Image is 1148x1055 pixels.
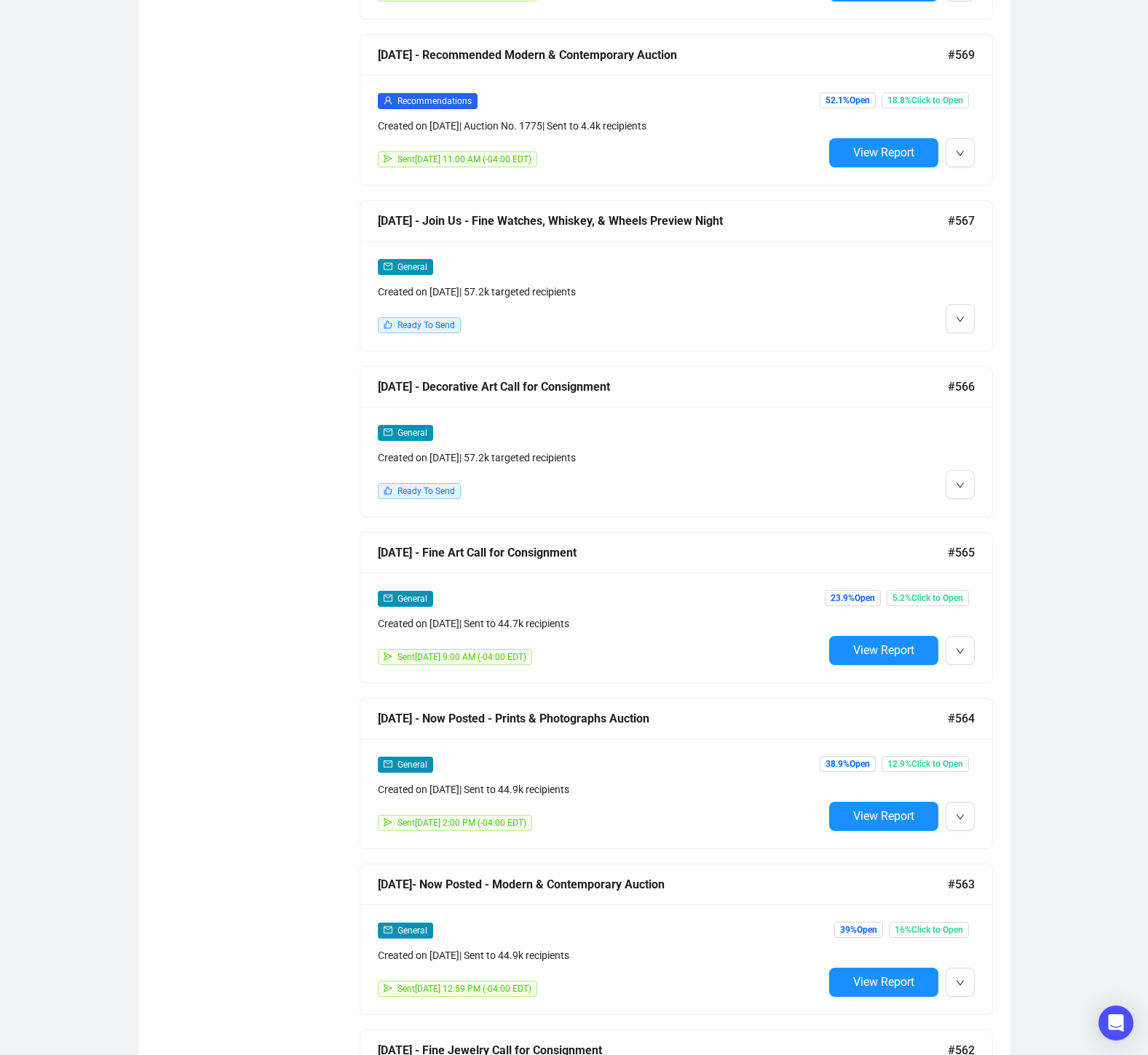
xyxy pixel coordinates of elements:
[948,378,975,396] span: #566
[384,652,392,661] span: send
[378,378,948,396] div: [DATE] - Decorative Art Call for Consignment
[378,284,823,300] div: Created on [DATE] | 57.2k targeted recipients
[360,366,993,517] a: [DATE] - Decorative Art Call for Consignment#566mailGeneralCreated on [DATE]| 57.2k targeted reci...
[820,92,876,108] span: 52.1% Open
[397,652,526,662] span: Sent [DATE] 9:00 AM (-04:00 EDT)
[829,802,938,831] button: View Report
[882,756,969,772] span: 12.9% Click to Open
[948,544,975,562] span: #565
[829,138,938,167] button: View Report
[829,968,938,997] button: View Report
[360,200,993,351] a: [DATE] - Join Us - Fine Watches, Whiskey, & Wheels Preview Night#567mailGeneralCreated on [DATE]|...
[397,594,427,604] span: General
[948,709,975,728] span: #564
[384,984,392,992] span: send
[853,809,914,823] span: View Report
[384,320,392,329] span: like
[378,46,948,64] div: [DATE] - Recommended Modern & Contemporary Auction
[956,481,965,490] span: down
[378,947,823,963] div: Created on [DATE] | Sent to 44.9k recipients
[378,450,823,466] div: Created on [DATE] | 57.2k targeted recipients
[378,212,948,230] div: [DATE] - Join Us - Fine Watches, Whiskey, & Wheels Preview Night
[948,212,975,230] span: #567
[948,875,975,893] span: #563
[829,636,938,665] button: View Report
[397,320,455,330] span: Ready To Send
[360,698,993,849] a: [DATE] - Now Posted - Prints & Photographs Auction#564mailGeneralCreated on [DATE]| Sent to 44.9k...
[956,813,965,821] span: down
[360,864,993,1015] a: [DATE]- Now Posted - Modern & Contemporary Auction#563mailGeneralCreated on [DATE]| Sent to 44.9k...
[956,315,965,324] span: down
[397,262,427,272] span: General
[384,96,392,105] span: user
[378,875,948,893] div: [DATE]- Now Posted - Modern & Contemporary Auction
[882,92,969,108] span: 18.8% Click to Open
[384,594,392,602] span: mail
[378,709,948,728] div: [DATE] - Now Posted - Prints & Photographs Auction
[378,544,948,562] div: [DATE] - Fine Art Call for Consignment
[825,590,881,606] span: 23.9% Open
[378,118,823,134] div: Created on [DATE] | Auction No. 1775 | Sent to 4.4k recipients
[853,643,914,657] span: View Report
[384,262,392,271] span: mail
[956,979,965,987] span: down
[1098,1006,1133,1040] div: Open Intercom Messenger
[397,486,455,496] span: Ready To Send
[384,486,392,495] span: like
[384,154,392,163] span: send
[956,149,965,158] span: down
[956,647,965,656] span: down
[384,760,392,768] span: mail
[853,146,914,159] span: View Report
[397,428,427,438] span: General
[820,756,876,772] span: 38.9% Open
[889,922,969,938] span: 16% Click to Open
[384,925,392,934] span: mail
[378,616,823,632] div: Created on [DATE] | Sent to 44.7k recipients
[397,984,531,994] span: Sent [DATE] 12:59 PM (-04:00 EDT)
[948,46,975,64] span: #569
[397,96,472,106] span: Recommendations
[887,590,969,606] span: 5.2% Click to Open
[834,922,883,938] span: 39% Open
[397,925,427,936] span: General
[378,781,823,797] div: Created on [DATE] | Sent to 44.9k recipients
[384,818,392,827] span: send
[397,818,526,828] span: Sent [DATE] 2:00 PM (-04:00 EDT)
[397,760,427,770] span: General
[384,428,392,437] span: mail
[853,975,914,989] span: View Report
[397,154,531,164] span: Sent [DATE] 11:00 AM (-04:00 EDT)
[360,532,993,683] a: [DATE] - Fine Art Call for Consignment#565mailGeneralCreated on [DATE]| Sent to 44.7k recipientss...
[360,34,993,186] a: [DATE] - Recommended Modern & Contemporary Auction#569userRecommendationsCreated on [DATE]| Aucti...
